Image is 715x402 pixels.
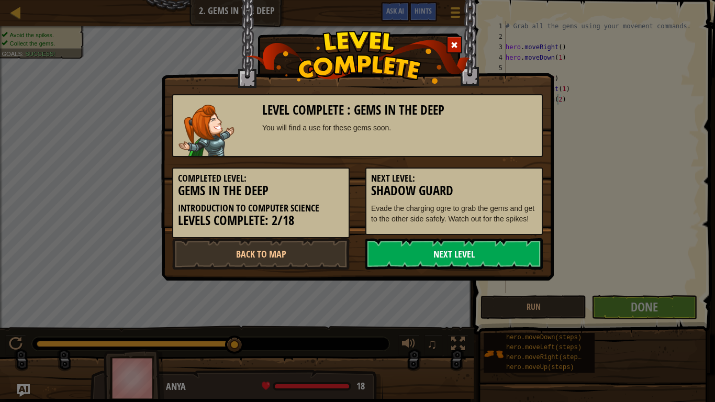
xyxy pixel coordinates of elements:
h5: Completed Level: [178,173,344,184]
p: Evade the charging ogre to grab the gems and get to the other side safely. Watch out for the spikes! [371,203,537,224]
a: Next Level [365,238,543,270]
h3: Level Complete : Gems in the Deep [262,103,537,117]
img: captain.png [178,105,234,156]
a: Back to Map [172,238,350,270]
h3: Shadow Guard [371,184,537,198]
div: You will find a use for these gems soon. [262,122,537,133]
h5: Introduction to Computer Science [178,203,344,214]
h5: Next Level: [371,173,537,184]
img: level_complete.png [245,31,470,84]
h3: Levels Complete: 2/18 [178,214,344,228]
h3: Gems in the Deep [178,184,344,198]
